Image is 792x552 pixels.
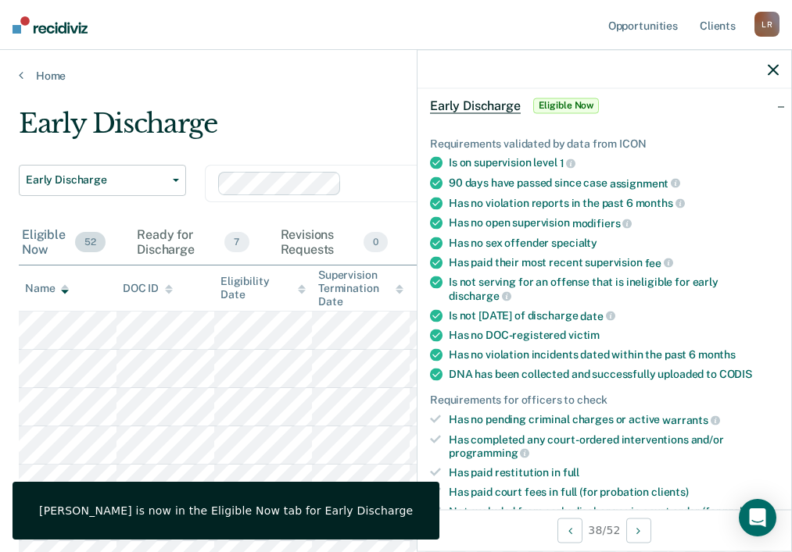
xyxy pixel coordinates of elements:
[645,256,673,269] span: fee
[134,221,252,265] div: Ready for Discharge
[25,282,69,295] div: Name
[430,394,779,407] div: Requirements for officers to check
[698,348,736,361] span: months
[449,276,779,302] div: Is not serving for an offense that is ineligible for early
[557,518,582,543] button: Previous Opportunity
[39,504,413,518] div: [PERSON_NAME] is now in the Eligible Now tab for Early Discharge
[19,69,773,83] a: Home
[449,156,779,170] div: Is on supervision level
[449,255,779,269] div: Has paid their most recent supervision
[449,216,779,230] div: Has no open supervision
[430,98,521,113] span: Early Discharge
[418,80,791,130] div: Early DischargeEligible Now
[416,282,492,295] div: Last Viewed
[449,368,779,381] div: DNA has been collected and successfully uploaded to
[449,348,779,361] div: Has no violation incidents dated within the past 6
[719,368,752,380] span: CODIS
[533,98,600,113] span: Eligible Now
[568,329,600,341] span: victim
[449,176,779,191] div: 90 days have passed since case
[551,236,597,248] span: specialty
[449,433,779,459] div: Has completed any court-ordered interventions and/or
[662,414,720,426] span: warrants
[13,16,88,34] img: Recidiviz
[278,221,391,265] div: Revisions Requests
[19,108,732,152] div: Early Discharge
[123,282,173,295] div: DOC ID
[416,221,526,265] div: Supervisor Review
[651,486,689,498] span: clients)
[563,466,579,479] span: full
[449,290,511,302] span: discharge
[754,12,779,37] div: L R
[449,413,779,427] div: Has no pending criminal charges or active
[449,447,529,459] span: programming
[449,486,779,499] div: Has paid court fees in full (for probation
[364,232,388,252] span: 0
[449,466,779,479] div: Has paid restitution in
[449,236,779,249] div: Has no sex offender
[580,309,615,322] span: date
[430,137,779,150] div: Requirements validated by data from ICON
[560,157,576,169] span: 1
[75,232,106,252] span: 52
[224,232,249,252] span: 7
[418,509,791,550] div: 38 / 52
[572,217,633,230] span: modifiers
[449,196,779,210] div: Has no violation reports in the past 6
[449,308,779,322] div: Is not [DATE] of discharge
[636,197,685,209] span: months
[26,173,167,187] span: Early Discharge
[220,275,306,301] div: Eligibility Date
[19,221,109,265] div: Eligible Now
[449,329,779,342] div: Has no DOC-registered
[449,504,779,531] div: Not excluded from early discharge via court order (for probation clients
[318,269,403,308] div: Supervision Termination Date
[626,518,651,543] button: Next Opportunity
[610,176,680,189] span: assignment
[739,499,776,536] div: Open Intercom Messenger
